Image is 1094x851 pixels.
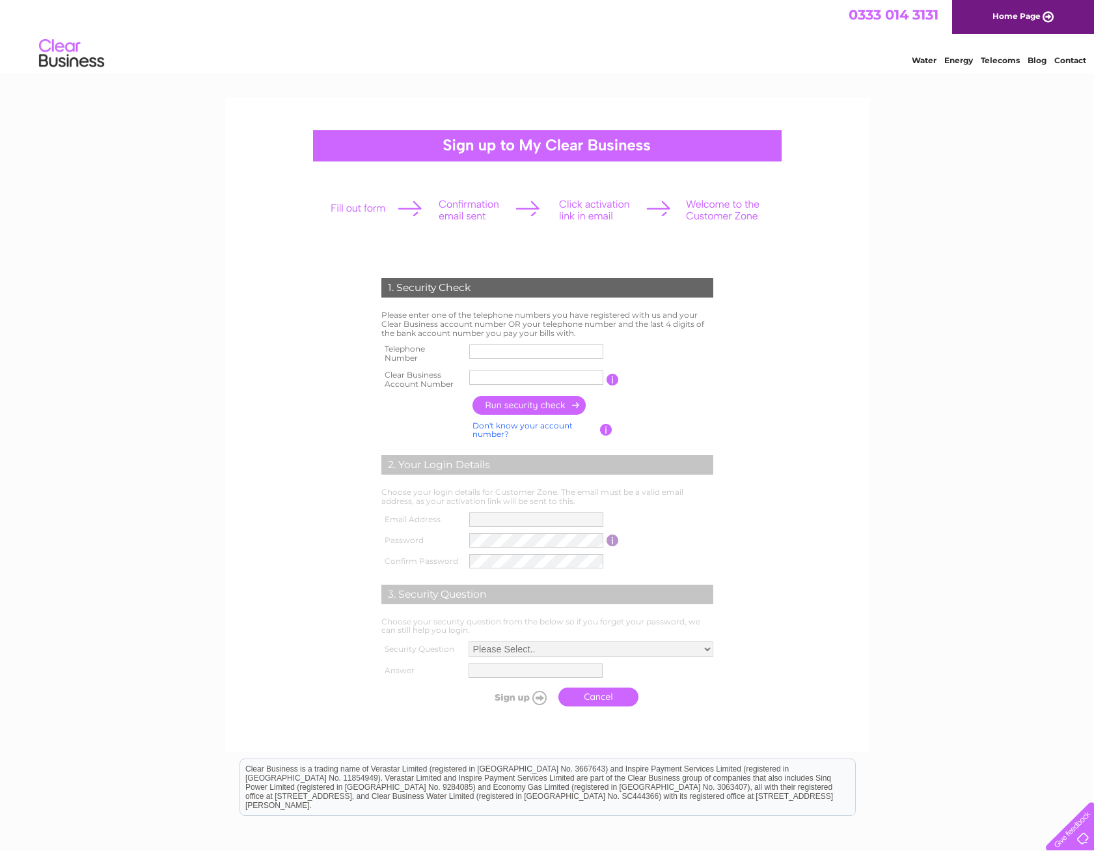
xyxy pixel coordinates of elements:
a: 0333 014 3131 [849,7,938,23]
div: 3. Security Question [381,585,713,604]
div: 2. Your Login Details [381,455,713,475]
td: Please enter one of the telephone numbers you have registered with us and your Clear Business acc... [378,307,717,341]
a: Don't know your account number? [472,421,573,439]
th: Confirm Password [378,551,467,572]
a: Water [912,55,937,65]
th: Telephone Number [378,341,467,367]
a: Contact [1054,55,1086,65]
input: Information [607,535,619,546]
img: logo.png [38,34,105,74]
th: Password [378,530,467,551]
div: Clear Business is a trading name of Verastar Limited (registered in [GEOGRAPHIC_DATA] No. 3667643... [240,7,855,63]
th: Answer [378,660,465,681]
input: Submit [472,688,552,706]
a: Telecoms [981,55,1020,65]
th: Email Address [378,509,467,530]
th: Security Question [378,638,465,660]
td: Choose your login details for Customer Zone. The email must be a valid email address, as your act... [378,484,717,509]
a: Energy [944,55,973,65]
a: Blog [1028,55,1046,65]
th: Clear Business Account Number [378,367,467,393]
input: Information [600,424,612,436]
a: Cancel [558,688,638,706]
td: Choose your security question from the below so if you forget your password, we can still help yo... [378,614,717,639]
input: Information [607,374,619,385]
div: 1. Security Check [381,278,713,298]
